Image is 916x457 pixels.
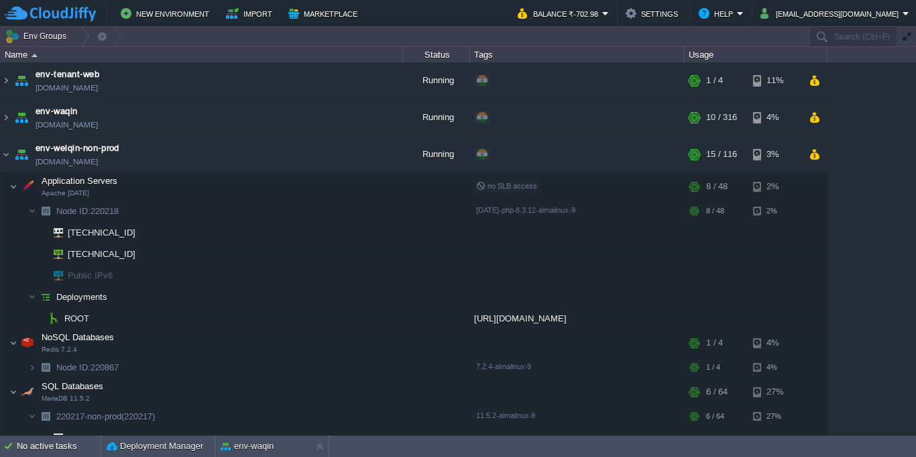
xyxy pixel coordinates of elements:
[12,62,31,99] img: AMDAwAAAACH5BAEAAAAALAAAAAABAAEAAAICRAEAOw==
[706,329,723,356] div: 1 / 4
[1,136,11,172] img: AMDAwAAAACH5BAEAAAAALAAAAAABAAEAAAICRAEAOw==
[18,173,37,200] img: AMDAwAAAACH5BAEAAAAALAAAAAABAAEAAAICRAEAOw==
[706,357,720,378] div: 1 / 4
[699,5,737,21] button: Help
[1,47,402,62] div: Name
[9,329,17,356] img: AMDAwAAAACH5BAEAAAAALAAAAAABAAEAAAICRAEAOw==
[40,381,105,391] a: SQL DatabasesMariaDB 11.5.2
[66,249,137,259] a: [TECHNICAL_ID]
[706,173,728,200] div: 8 / 48
[706,62,723,99] div: 1 / 4
[753,378,797,405] div: 27%
[471,47,684,62] div: Tags
[36,244,44,264] img: AMDAwAAAACH5BAEAAAAALAAAAAABAAEAAAICRAEAOw==
[36,118,98,132] a: [DOMAIN_NAME]
[36,142,119,155] a: env-welqin-non-prod
[56,362,91,372] span: Node ID:
[55,291,109,303] a: Deployments
[36,201,55,221] img: AMDAwAAAACH5BAEAAAAALAAAAAABAAEAAAICRAEAOw==
[706,378,728,405] div: 6 / 64
[706,136,737,172] div: 15 / 116
[66,227,137,238] a: [TECHNICAL_ID]
[9,378,17,405] img: AMDAwAAAACH5BAEAAAAALAAAAAABAAEAAAICRAEAOw==
[5,5,96,22] img: CloudJiffy
[40,332,116,342] a: NoSQL DatabasesRedis 7.2.4
[685,47,827,62] div: Usage
[36,357,55,378] img: AMDAwAAAACH5BAEAAAAALAAAAAABAAEAAAICRAEAOw==
[404,47,469,62] div: Status
[42,346,77,354] span: Redis 7.2.4
[36,287,55,307] img: AMDAwAAAACH5BAEAAAAALAAAAAABAAEAAAICRAEAOw==
[36,68,99,81] a: env-tenant-web
[66,427,137,448] span: [TECHNICAL_ID]
[56,206,91,216] span: Node ID:
[44,308,63,329] img: AMDAwAAAACH5BAEAAAAALAAAAAABAAEAAAICRAEAOw==
[55,362,121,373] a: Node ID:220867
[476,206,575,214] span: [DATE]-php-8.3.12-almalinux-9
[28,357,36,378] img: AMDAwAAAACH5BAEAAAAALAAAAAABAAEAAAICRAEAOw==
[36,427,44,448] img: AMDAwAAAACH5BAEAAAAALAAAAAABAAEAAAICRAEAOw==
[66,244,137,264] span: [TECHNICAL_ID]
[36,222,44,243] img: AMDAwAAAACH5BAEAAAAALAAAAAABAAEAAAICRAEAOw==
[36,81,98,95] a: [DOMAIN_NAME]
[760,5,903,21] button: [EMAIL_ADDRESS][DOMAIN_NAME]
[18,329,37,356] img: AMDAwAAAACH5BAEAAAAALAAAAAABAAEAAAICRAEAOw==
[121,5,213,21] button: New Environment
[63,313,91,324] a: ROOT
[12,99,31,136] img: AMDAwAAAACH5BAEAAAAALAAAAAABAAEAAAICRAEAOw==
[36,406,55,427] img: AMDAwAAAACH5BAEAAAAALAAAAAABAAEAAAICRAEAOw==
[55,205,121,217] a: Node ID:220218
[42,395,90,403] span: MariaDB 11.5.2
[66,222,137,243] span: [TECHNICAL_ID]
[44,427,63,448] img: AMDAwAAAACH5BAEAAAAALAAAAAABAAEAAAICRAEAOw==
[476,182,537,190] span: no SLB access
[288,5,361,21] button: Marketplace
[55,362,121,373] span: 220867
[403,62,470,99] div: Running
[28,201,36,221] img: AMDAwAAAACH5BAEAAAAALAAAAAABAAEAAAICRAEAOw==
[107,440,203,453] button: Deployment Manager
[626,5,682,21] button: Settings
[28,287,36,307] img: AMDAwAAAACH5BAEAAAAALAAAAAABAAEAAAICRAEAOw==
[518,5,602,21] button: Balance ₹-702.98
[40,175,119,187] span: Application Servers
[476,362,531,370] span: 7.2.4-almalinux-9
[44,222,63,243] img: AMDAwAAAACH5BAEAAAAALAAAAAABAAEAAAICRAEAOw==
[753,136,797,172] div: 3%
[28,406,36,427] img: AMDAwAAAACH5BAEAAAAALAAAAAABAAEAAAICRAEAOw==
[55,411,157,422] a: 220217-non-prod(220217)
[55,411,157,422] span: 220217-non-prod
[18,378,37,405] img: AMDAwAAAACH5BAEAAAAALAAAAAABAAEAAAICRAEAOw==
[9,173,17,200] img: AMDAwAAAACH5BAEAAAAALAAAAAABAAEAAAICRAEAOw==
[1,99,11,136] img: AMDAwAAAACH5BAEAAAAALAAAAAABAAEAAAICRAEAOw==
[1,62,11,99] img: AMDAwAAAACH5BAEAAAAALAAAAAABAAEAAAICRAEAOw==
[706,99,737,136] div: 10 / 316
[753,329,797,356] div: 4%
[753,62,797,99] div: 11%
[36,265,44,286] img: AMDAwAAAACH5BAEAAAAALAAAAAABAAEAAAICRAEAOw==
[753,357,797,378] div: 4%
[226,5,276,21] button: Import
[753,406,797,427] div: 27%
[55,205,121,217] span: 220218
[42,189,89,197] span: Apache [DATE]
[66,265,115,286] span: Public IPv6
[12,136,31,172] img: AMDAwAAAACH5BAEAAAAALAAAAAABAAEAAAICRAEAOw==
[36,308,44,329] img: AMDAwAAAACH5BAEAAAAALAAAAAABAAEAAAICRAEAOw==
[36,155,98,168] a: [DOMAIN_NAME]
[44,265,63,286] img: AMDAwAAAACH5BAEAAAAALAAAAAABAAEAAAICRAEAOw==
[753,173,797,200] div: 2%
[17,436,101,457] div: No active tasks
[860,403,903,444] iframe: chat widget
[36,105,78,118] a: env-waqin
[476,411,535,419] span: 11.5.2-almalinux-9
[753,99,797,136] div: 4%
[66,433,137,443] a: [TECHNICAL_ID]
[221,440,274,453] button: env-waqin
[32,54,38,57] img: AMDAwAAAACH5BAEAAAAALAAAAAABAAEAAAICRAEAOw==
[706,201,724,221] div: 8 / 48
